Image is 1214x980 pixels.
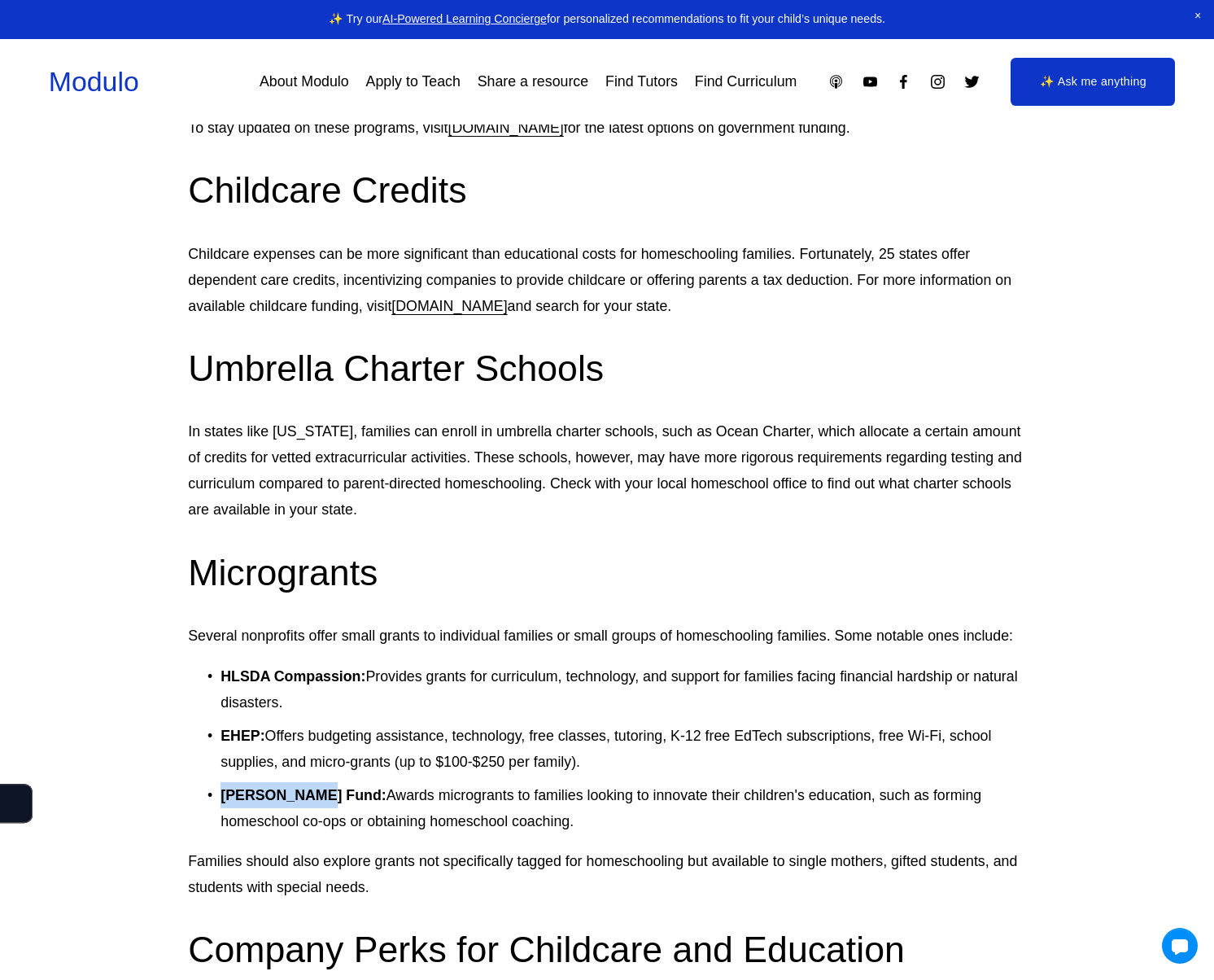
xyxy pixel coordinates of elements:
[188,167,1025,215] h2: Childcare Credits
[188,345,1025,393] h2: Umbrella Charter Schools
[478,68,588,97] a: Share a resource
[188,418,1025,523] p: In states like [US_STATE], families can enroll in umbrella charter schools, such as Ocean Charter...
[221,668,365,685] strong: HLSDA Compassion:
[366,68,461,97] a: Apply to Teach
[221,723,1025,775] p: Offers budgeting assistance, technology, free classes, tutoring, K-12 free EdTech subscriptions, ...
[695,68,797,97] a: Find Curriculum
[448,120,564,136] a: [DOMAIN_NAME]
[221,728,264,744] strong: EHEP:
[188,623,1025,649] p: Several nonprofits offer small grants to individual families or small groups of homeschooling fam...
[188,115,1025,141] p: To stay updated on these programs, visit for the latest options on government funding.
[391,298,507,314] a: [DOMAIN_NAME]
[188,926,1025,974] h2: Company Perks for Childcare and Education
[221,663,1025,715] p: Provides grants for curriculum, technology, and support for families facing financial hardship or...
[188,549,1025,597] h2: Microgrants
[929,73,946,90] a: Instagram
[260,68,349,97] a: About Modulo
[382,12,547,25] a: AI-Powered Learning Concierge
[895,73,912,90] a: Facebook
[221,787,386,803] strong: [PERSON_NAME] Fund:
[828,73,845,90] a: Apple Podcasts
[1011,58,1175,107] a: ✨ Ask me anything
[49,66,139,97] a: Modulo
[221,782,1025,834] p: Awards microgrants to families looking to innovate their children's education, such as forming ho...
[188,241,1025,319] p: Childcare expenses can be more significant than educational costs for homeschooling families. For...
[963,73,980,90] a: Twitter
[605,68,678,97] a: Find Tutors
[188,848,1025,900] p: Families should also explore grants not specifically tagged for homeschooling but available to si...
[862,73,879,90] a: YouTube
